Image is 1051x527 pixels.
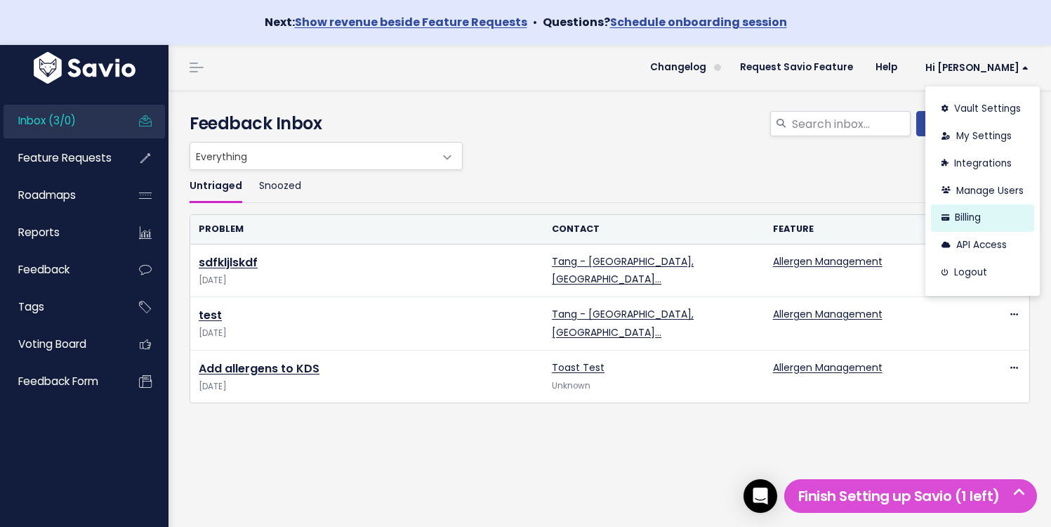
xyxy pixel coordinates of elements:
[4,179,117,212] a: Roadmaps
[199,379,535,394] span: [DATE]
[18,299,44,314] span: Tags
[552,380,590,391] span: Unknown
[552,307,694,339] a: Tang - [GEOGRAPHIC_DATA], [GEOGRAPHIC_DATA]…
[18,262,70,277] span: Feedback
[18,374,98,389] span: Feedback form
[199,254,258,271] a: sdfkljlskdf
[931,232,1034,259] a: API Access
[533,14,537,30] span: •
[4,142,117,174] a: Feature Requests
[18,113,76,128] span: Inbox (3/0)
[610,14,787,30] a: Schedule onboarding session
[729,57,864,78] a: Request Savio Feature
[265,14,527,30] strong: Next:
[199,307,222,323] a: test
[552,360,604,375] a: Toast Test
[931,177,1034,204] a: Manage Users
[650,63,706,72] span: Changelog
[773,307,883,321] a: Allergen Management
[190,111,1030,136] h4: Feedback Inbox
[199,273,535,288] span: [DATE]
[259,170,301,203] a: Snoozed
[4,291,117,323] a: Tags
[18,188,76,202] span: Roadmaps
[18,225,60,240] span: Reports
[190,142,463,170] span: Everything
[773,360,883,375] a: Allergen Management
[18,150,112,165] span: Feature Requests
[4,328,117,360] a: Voting Board
[931,259,1034,287] a: Logout
[931,150,1034,177] a: Integrations
[543,14,787,30] strong: Questions?
[743,479,777,513] div: Open Intercom Messenger
[765,215,985,244] th: Feature
[791,486,1031,507] h5: Finish Setting up Savio (1 left)
[190,143,434,169] span: Everything
[773,254,883,268] a: Allergen Management
[925,86,1040,296] div: Hi [PERSON_NAME]
[18,337,86,351] span: Voting Board
[199,326,535,341] span: [DATE]
[190,215,543,244] th: Problem
[552,254,694,286] a: Tang - [GEOGRAPHIC_DATA], [GEOGRAPHIC_DATA]…
[199,360,319,377] a: Add allergens to KDS
[908,57,1040,79] a: Hi [PERSON_NAME]
[931,96,1034,123] a: Vault Settings
[30,52,139,84] img: logo-white.9d6f32f41409.svg
[931,204,1034,232] a: Billing
[916,111,1030,136] a: New Feedback
[295,14,527,30] a: Show revenue beside Feature Requests
[4,105,117,137] a: Inbox (3/0)
[925,63,1029,73] span: Hi [PERSON_NAME]
[4,216,117,249] a: Reports
[190,170,1030,203] ul: Filter feature requests
[4,254,117,286] a: Feedback
[4,365,117,398] a: Feedback form
[543,215,764,244] th: Contact
[190,170,242,203] a: Untriaged
[791,111,911,136] input: Search inbox...
[931,123,1034,150] a: My Settings
[864,57,908,78] a: Help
